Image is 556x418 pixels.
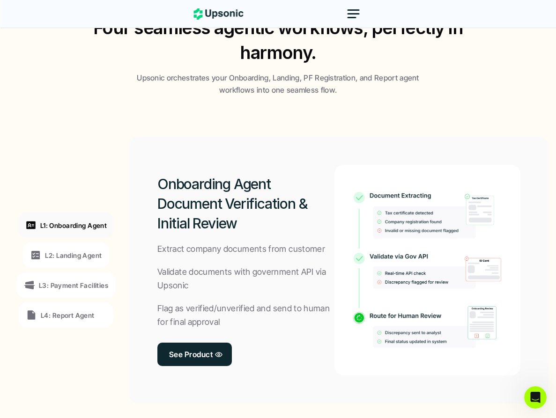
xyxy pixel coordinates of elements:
[157,242,325,256] p: Extract company documents from customer
[157,174,334,233] h2: Onboarding Agent Document Verification & Initial Review
[45,250,102,260] p: L2: Landing Agent
[40,220,107,230] p: L1: Onboarding Agent
[126,72,430,96] p: Upsonic orchestrates your Onboarding, Landing, PF Registration, and Report agent workflows into o...
[64,15,492,65] h2: Four seamless agentic workflows, perfectly in harmony.
[169,348,213,361] p: See Product
[524,386,547,409] iframe: Intercom live chat
[157,302,334,329] p: Flag as verified/unverified and send to human for final approval
[41,310,95,320] p: L4: Report Agent
[39,280,108,290] p: L3: Payment Facilities
[157,265,334,293] p: Validate documents with government API via Upsonic
[157,343,232,366] a: See Product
